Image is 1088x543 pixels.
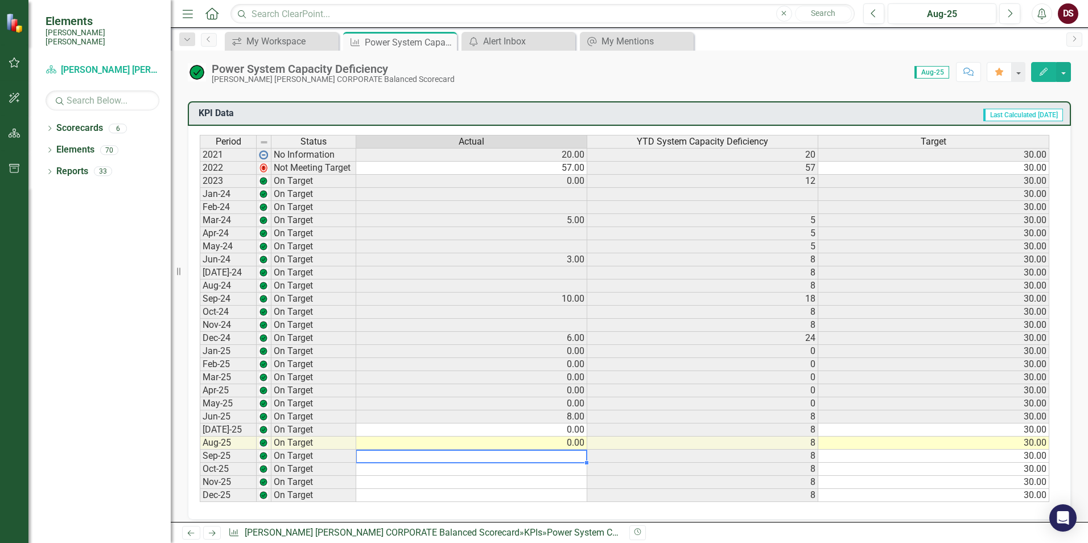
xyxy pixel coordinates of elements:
[356,371,587,384] td: 0.00
[271,266,356,279] td: On Target
[818,293,1049,306] td: 30.00
[200,266,257,279] td: [DATE]-24
[259,138,269,147] img: 8DAGhfEEPCf229AAAAAElFTkSuQmCC
[259,347,268,356] img: Z
[587,358,818,371] td: 0
[921,137,946,147] span: Target
[818,476,1049,489] td: 30.00
[216,137,241,147] span: Period
[271,175,356,188] td: On Target
[818,332,1049,345] td: 30.00
[199,108,461,118] h3: KPI Data
[200,175,257,188] td: 2023
[259,176,268,186] img: Z
[818,253,1049,266] td: 30.00
[271,214,356,227] td: On Target
[200,162,257,175] td: 2022
[587,437,818,450] td: 8
[587,397,818,410] td: 0
[587,423,818,437] td: 8
[818,319,1049,332] td: 30.00
[271,489,356,502] td: On Target
[356,397,587,410] td: 0.00
[271,319,356,332] td: On Target
[818,188,1049,201] td: 30.00
[200,148,257,162] td: 2021
[259,360,268,369] img: Z
[818,306,1049,319] td: 30.00
[356,345,587,358] td: 0.00
[1058,3,1078,24] button: DS
[983,109,1063,121] span: Last Calculated [DATE]
[271,423,356,437] td: On Target
[259,386,268,395] img: Z
[365,35,454,50] div: Power System Capacity Deficiency
[259,163,268,172] img: 2Q==
[46,64,159,77] a: [PERSON_NAME] [PERSON_NAME] CORPORATE Balanced Scorecard
[200,358,257,371] td: Feb-25
[200,397,257,410] td: May-25
[200,423,257,437] td: [DATE]-25
[795,6,852,22] button: Search
[259,203,268,212] img: Z
[818,240,1049,253] td: 30.00
[259,320,268,330] img: Z
[259,464,268,474] img: Z
[200,279,257,293] td: Aug-24
[259,438,268,447] img: Z
[587,476,818,489] td: 8
[271,358,356,371] td: On Target
[259,216,268,225] img: Z
[200,410,257,423] td: Jun-25
[356,410,587,423] td: 8.00
[587,463,818,476] td: 8
[356,214,587,227] td: 5.00
[200,463,257,476] td: Oct-25
[259,294,268,303] img: Z
[818,148,1049,162] td: 30.00
[587,410,818,423] td: 8
[271,476,356,489] td: On Target
[587,148,818,162] td: 20
[356,162,587,175] td: 57.00
[271,345,356,358] td: On Target
[818,463,1049,476] td: 30.00
[271,397,356,410] td: On Target
[601,34,691,48] div: My Mentions
[200,214,257,227] td: Mar-24
[587,162,818,175] td: 57
[587,240,818,253] td: 5
[109,124,127,133] div: 6
[356,175,587,188] td: 0.00
[94,167,112,176] div: 33
[587,279,818,293] td: 8
[587,450,818,463] td: 8
[356,423,587,437] td: 0.00
[271,240,356,253] td: On Target
[271,201,356,214] td: On Target
[356,332,587,345] td: 6.00
[271,293,356,306] td: On Target
[356,148,587,162] td: 20.00
[271,162,356,175] td: Not Meeting Target
[200,450,257,463] td: Sep-25
[259,399,268,408] img: Z
[259,478,268,487] img: Z
[811,9,835,18] span: Search
[246,34,336,48] div: My Workspace
[483,34,572,48] div: Alert Inbox
[271,148,356,162] td: No Information
[356,253,587,266] td: 3.00
[1049,504,1077,532] div: Open Intercom Messenger
[271,227,356,240] td: On Target
[818,175,1049,188] td: 30.00
[818,358,1049,371] td: 30.00
[818,371,1049,384] td: 30.00
[228,34,336,48] a: My Workspace
[259,451,268,460] img: Z
[818,489,1049,502] td: 30.00
[271,188,356,201] td: On Target
[259,255,268,264] img: Z
[271,306,356,319] td: On Target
